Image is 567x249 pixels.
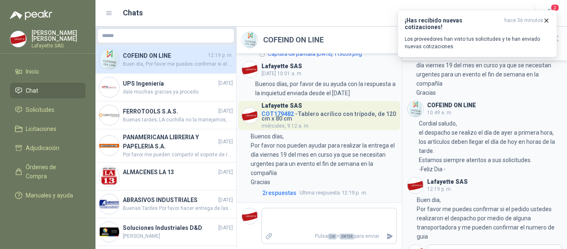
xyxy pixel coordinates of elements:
[262,108,397,121] h4: - Tablero acrílico con trípode, de 120 cm x 80 cm
[427,110,452,116] span: 10:49 a. m.
[419,119,562,174] p: Cordial saludo, el despacho se realizo el día de ayer a primera hora, los artículos deben llegar ...
[10,64,86,79] a: Inicio
[218,196,233,204] span: [DATE]
[242,32,258,48] img: Company Logo
[242,208,258,224] img: Company Logo
[10,159,86,184] a: Órdenes de Compra
[123,133,217,151] h4: PANAMERICANA LIBRERIA Y PAPELERIA S.A.
[123,177,233,185] span: .
[10,140,86,156] a: Adjudicación
[99,194,119,214] img: Company Logo
[328,234,337,239] span: Ctrl
[26,86,38,95] span: Chat
[10,10,52,20] img: Logo peakr
[95,74,236,101] a: Company LogoUPS Ingeniería[DATE]dale muchas gracias ya procedo
[208,52,233,59] span: 12:19 p. m.
[427,103,476,108] h3: COFEIND ON LINE
[123,116,233,124] span: Buenas tardes; LA cuchilla no la manejamos, solo el producto completo.
[262,104,302,108] h3: Lafayette SAS
[504,17,543,30] span: hace 36 minutos
[26,67,39,76] span: Inicio
[218,107,233,115] span: [DATE]
[408,101,423,117] img: Company Logo
[123,205,233,212] span: Buenas Tardes Por favor hacer entrega de las 9 unidades
[10,187,86,203] a: Manuales y ayuda
[26,124,56,133] span: Licitaciones
[255,79,396,98] p: Buenos días, por favor de su ayuda con la respuesta a la inquietud enviada desde el [DATE]
[95,46,236,74] a: Company LogoCOFEIND ON LINE12:19 p. m.Buen dia, Por favor me puedes confirmar si el pedido ustede...
[427,180,468,184] h3: Lafayette SAS
[262,64,302,69] h3: Lafayette SAS
[405,17,501,30] h3: ¡Has recibido nuevas cotizaciones!
[417,195,562,241] p: Buen dia, Por favor me puedes confirmar si el pedido ustedes realizaron el despacho por medio de ...
[300,189,367,197] span: 12:19 p. m.
[427,186,452,192] span: 12:19 p. m.
[99,222,119,242] img: Company Logo
[10,83,86,99] a: Chat
[262,111,294,117] span: COT179482
[383,229,396,244] button: Enviar
[550,4,560,12] span: 2
[242,62,258,77] img: Company Logo
[123,60,233,68] span: Buen dia, Por favor me puedes confirmar si el pedido ustedes realizaron el despacho por medio de ...
[26,191,73,200] span: Manuales y ayuda
[99,77,119,97] img: Company Logo
[123,88,233,96] span: dale muchas gracias ya procedo
[218,168,233,176] span: [DATE]
[10,121,86,137] a: Licitaciones
[26,105,54,114] span: Solicitudes
[123,51,206,60] h4: COFEIND ON LINE
[218,224,233,232] span: [DATE]
[263,34,324,46] h2: COFEIND ON LINE
[300,189,340,197] span: Ultima respuesta
[99,136,119,155] img: Company Logo
[95,190,236,218] a: Company LogoABRASIVOS INDUSTRIALES[DATE]Buenas Tardes Por favor hacer entrega de las 9 unidades
[95,101,236,129] a: Company LogoFERROTOOLS S.A.S.[DATE]Buenas tardes; LA cuchilla no la manejamos, solo el producto c...
[262,123,310,129] span: miércoles, 9:12 a. m.
[95,218,236,246] a: Company LogoSoluciones Industriales D&D[DATE][PERSON_NAME]
[542,6,557,21] button: 2
[99,105,119,125] img: Company Logo
[258,49,363,58] button: Captura de pantalla [DATE] 113059.png
[123,232,233,240] span: [PERSON_NAME]
[416,42,562,97] p: Buenos días, Por favor nos pueden ayudar para realizar la entrega el día viernes 19 del mes en cu...
[276,229,383,244] p: Pulsa + para enviar
[99,166,119,186] img: Company Logo
[123,151,233,159] span: Por favor me pueden compartir el soporte de recibido ya que no se encuentra la mercancía
[26,143,59,153] span: Adjudicación
[398,10,557,57] button: ¡Has recibido nuevas cotizaciones!hace 36 minutos Los proveedores han visto tus solicitudes y te ...
[32,43,86,48] p: Lafayette SAS
[10,102,86,118] a: Solicitudes
[26,163,78,181] span: Órdenes de Compra
[99,49,119,69] img: Company Logo
[218,79,233,87] span: [DATE]
[340,234,354,239] span: ENTER
[405,35,550,50] p: Los proveedores han visto tus solicitudes y te han enviado nuevas cotizaciones.
[262,71,303,76] span: [DATE] 10:01 a. m.
[123,79,217,88] h4: UPS Ingeniería
[242,108,258,123] img: Company Logo
[123,107,217,116] h4: FERROTOOLS S.A.S.
[95,163,236,190] a: Company LogoALMACENES LA 13[DATE].
[218,138,233,146] span: [DATE]
[123,195,217,205] h4: ABRASIVOS INDUSTRIALES
[123,223,217,232] h4: Soluciones Industriales D&D
[261,188,397,197] a: 2respuestasUltima respuesta12:19 p. m.
[95,129,236,163] a: Company LogoPANAMERICANA LIBRERIA Y PAPELERIA S.A.[DATE]Por favor me pueden compartir el soporte ...
[251,132,396,187] p: Buenos días, Por favor nos pueden ayudar para realizar la entrega el día viernes 19 del mes en cu...
[123,168,217,177] h4: ALMACENES LA 13
[123,7,143,19] h1: Chats
[10,31,26,47] img: Company Logo
[262,188,296,197] span: 2 respuesta s
[408,178,423,193] img: Company Logo
[262,229,276,244] label: Adjuntar archivos
[32,30,86,42] p: [PERSON_NAME] [PERSON_NAME]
